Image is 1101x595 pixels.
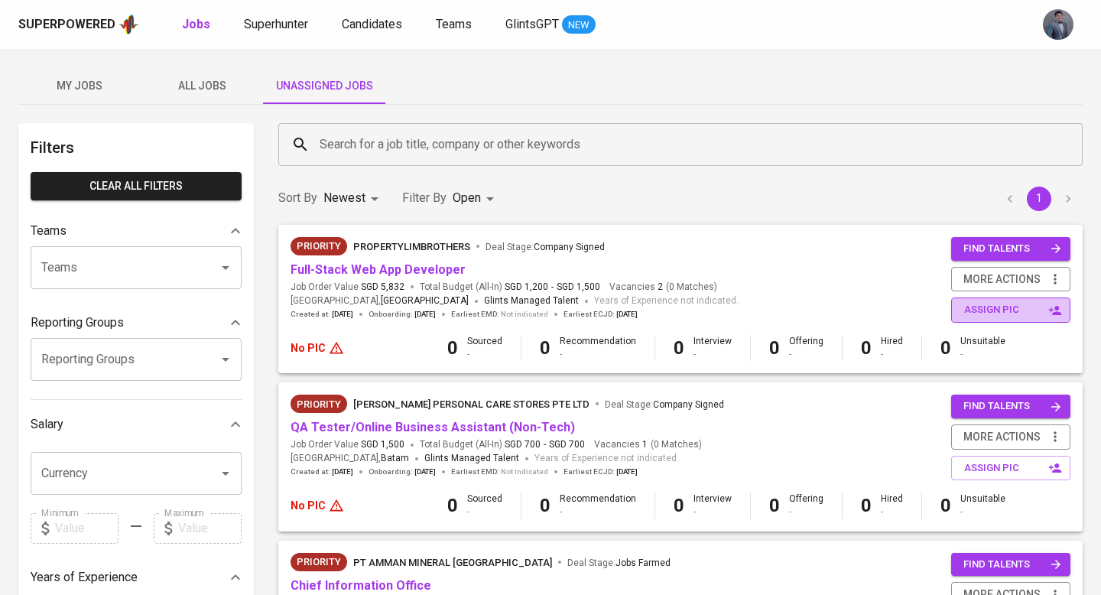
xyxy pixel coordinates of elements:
[451,309,548,320] span: Earliest EMD :
[484,295,579,306] span: Glints Managed Talent
[215,463,236,484] button: Open
[963,270,1041,289] span: more actions
[178,513,242,544] input: Value
[451,467,548,477] span: Earliest EMD :
[963,556,1061,574] span: find talents
[789,506,823,519] div: -
[244,15,311,34] a: Superhunter
[31,568,138,587] p: Years of Experience
[43,177,229,196] span: Clear All filters
[291,237,347,255] div: New Job received from Demand Team
[881,506,903,519] div: -
[534,451,679,467] span: Years of Experience not indicated.
[361,438,404,451] span: SGD 1,500
[291,239,347,254] span: Priority
[960,335,1005,361] div: Unsuitable
[119,13,139,36] img: app logo
[291,498,326,513] p: No PIC
[861,337,872,359] b: 0
[789,493,823,519] div: Offering
[769,337,780,359] b: 0
[332,309,353,320] span: [DATE]
[332,467,353,477] span: [DATE]
[31,307,242,338] div: Reporting Groups
[28,76,132,96] span: My Jobs
[486,242,605,252] span: Deal Stage :
[323,184,384,213] div: Newest
[616,309,638,320] span: [DATE]
[291,553,347,571] div: New Job received from Demand Team
[609,281,717,294] span: Vacancies ( 0 Matches )
[963,398,1061,415] span: find talents
[467,348,502,361] div: -
[323,189,365,207] p: Newest
[18,13,139,36] a: Superpoweredapp logo
[467,506,502,519] div: -
[549,438,585,451] span: SGD 700
[278,189,317,207] p: Sort By
[291,397,347,412] span: Priority
[674,495,684,516] b: 0
[963,240,1061,258] span: find talents
[447,495,458,516] b: 0
[215,349,236,370] button: Open
[640,438,648,451] span: 1
[562,18,596,33] span: NEW
[594,438,702,451] span: Vacancies ( 0 Matches )
[964,301,1060,319] span: assign pic
[505,281,548,294] span: SGD 1,200
[534,242,605,252] span: Company Signed
[369,467,436,477] span: Onboarding :
[453,184,499,213] div: Open
[182,15,213,34] a: Jobs
[353,557,552,568] span: PT Amman Mineral [GEOGRAPHIC_DATA]
[402,189,447,207] p: Filter By
[414,309,436,320] span: [DATE]
[291,281,404,294] span: Job Order Value
[951,297,1070,323] button: assign pic
[594,294,739,309] span: Years of Experience not indicated.
[789,348,823,361] div: -
[960,506,1005,519] div: -
[31,562,242,593] div: Years of Experience
[31,415,63,434] p: Salary
[361,281,404,294] span: SGD 5,832
[560,348,636,361] div: -
[505,17,559,31] span: GlintsGPT
[881,335,903,361] div: Hired
[940,337,951,359] b: 0
[18,16,115,34] div: Superpowered
[369,309,436,320] span: Onboarding :
[964,460,1060,477] span: assign pic
[560,506,636,519] div: -
[505,15,596,34] a: GlintsGPT NEW
[540,337,550,359] b: 0
[291,451,409,467] span: [GEOGRAPHIC_DATA] ,
[467,493,502,519] div: Sourced
[693,335,732,361] div: Interview
[31,216,242,246] div: Teams
[951,424,1070,450] button: more actions
[563,467,638,477] span: Earliest ECJD :
[182,17,210,31] b: Jobs
[353,398,589,410] span: [PERSON_NAME] PERSONAL CARE STORES PTE LTD
[467,335,502,361] div: Sourced
[31,172,242,200] button: Clear All filters
[1043,9,1073,40] img: jhon@glints.com
[424,453,519,463] span: Glints Managed Talent
[31,135,242,160] h6: Filters
[342,15,405,34] a: Candidates
[881,348,903,361] div: -
[291,340,326,356] p: No PIC
[544,438,546,451] span: -
[960,348,1005,361] div: -
[563,309,638,320] span: Earliest ECJD :
[674,337,684,359] b: 0
[551,281,554,294] span: -
[272,76,376,96] span: Unassigned Jobs
[381,294,469,309] span: [GEOGRAPHIC_DATA]
[501,309,548,320] span: Not indicated
[861,495,872,516] b: 0
[291,578,431,593] a: Chief Information Office
[655,281,663,294] span: 2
